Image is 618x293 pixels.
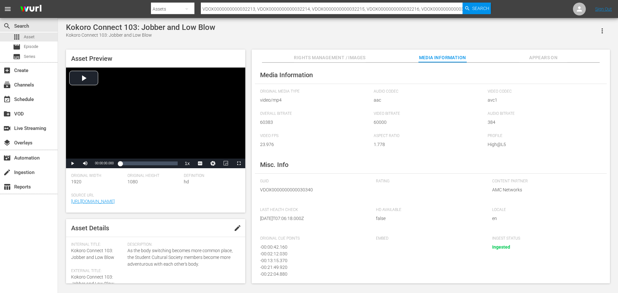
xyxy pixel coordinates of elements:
button: Mute [79,159,92,168]
span: Search [472,3,489,14]
span: Video Codec [488,89,598,94]
span: External Title: [71,269,124,274]
span: Schedule [3,96,11,103]
span: Source Url [71,193,237,198]
span: Asset [24,34,34,40]
span: Original Media Type [260,89,371,94]
img: ans4CAIJ8jUAAAAAAAAAAAAAAAAAAAAAAAAgQb4GAAAAAAAAAAAAAAAAAAAAAAAAJMjXAAAAAAAAAAAAAAAAAAAAAAAAgAT5G... [15,2,46,17]
span: HD Available [376,207,482,213]
div: - 00:21:49.920 [260,264,363,271]
span: Asset Preview [71,55,112,62]
span: Definition [184,173,237,179]
span: video/mp4 [260,97,371,104]
span: Last Health Check [260,207,366,213]
button: Jump To Time [207,159,220,168]
span: edit [234,224,241,232]
span: Description: [127,242,237,247]
span: Search [3,22,11,30]
span: Video Bitrate [374,111,484,116]
span: Asset [13,33,21,41]
div: Video Player [66,68,245,168]
span: 60000 [374,119,484,126]
span: hd [184,179,189,184]
a: [URL][DOMAIN_NAME] [71,199,115,204]
span: GUID [260,179,366,184]
span: Create [3,67,11,74]
span: Media Information [418,54,467,62]
span: VDOX0000000000030340 [260,187,366,193]
span: Content Partner [492,179,598,184]
span: Ingested [492,244,510,250]
span: Internal Title: [71,242,124,247]
span: Automation [3,154,11,162]
span: Ingest Status [492,236,598,241]
span: Episode [13,43,21,51]
span: Rights Management / Images [294,54,365,62]
span: Reports [3,183,11,191]
span: Original Height [127,173,181,179]
span: avc1 [488,97,598,104]
span: Locale [492,207,598,213]
span: 1080 [127,179,138,184]
span: false [376,215,482,222]
span: Rating [376,179,482,184]
div: - 00:13:15.370 [260,257,363,264]
span: Audio Bitrate [488,111,598,116]
span: Audio Codec [374,89,484,94]
button: Playback Rate [181,159,194,168]
span: 60383 [260,119,371,126]
button: Search [463,3,491,14]
span: 384 [488,119,598,126]
div: - 00:02:12.030 [260,251,363,257]
span: menu [4,5,12,13]
span: Misc. Info [260,161,288,169]
span: AMC Networks [492,187,598,193]
span: Channels [3,81,11,89]
a: Sign Out [595,6,612,12]
span: 1920 [71,179,81,184]
div: - 00:22:04.880 [260,271,363,278]
div: Progress Bar [120,161,177,165]
span: 1.778 [374,141,484,148]
span: [DATE]T07:06:18.000Z [260,215,366,222]
span: Original Width [71,173,124,179]
span: High@L5 [488,141,598,148]
div: - 00:00:42.160 [260,244,363,251]
div: Kokoro Connect 103: Jobber and Low Blow [66,23,215,32]
button: Play [66,159,79,168]
span: 00:00:00.000 [95,161,114,165]
span: Episode [24,43,38,50]
span: Media Information [260,71,313,79]
span: Kokoro Connect 103: Jobber and Low Blow [71,248,114,260]
span: Appears On [519,54,567,62]
span: en [492,215,598,222]
span: Series [13,53,21,60]
span: Ingestion [3,169,11,176]
span: Asset Details [71,224,109,232]
span: Live Streaming [3,124,11,132]
span: Overall Bitrate [260,111,371,116]
span: Kokoro Connect 103: Jobber and Low Blow [71,274,114,286]
button: Picture-in-Picture [220,159,232,168]
div: Kokoro Connect 103: Jobber and Low Blow [66,32,215,39]
button: Fullscreen [232,159,245,168]
button: edit [230,220,245,236]
span: Series [24,53,35,60]
span: As the body switching becomes more common place, the Student Cultural Society members become more... [127,247,237,268]
span: Original Cue Points [260,236,366,241]
span: Embed [376,236,482,241]
span: Video FPS [260,133,371,139]
span: 23.976 [260,141,371,148]
span: aac [374,97,484,104]
span: VOD [3,110,11,118]
span: Overlays [3,139,11,147]
span: Aspect Ratio [374,133,484,139]
span: Profile [488,133,598,139]
button: Captions [194,159,207,168]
